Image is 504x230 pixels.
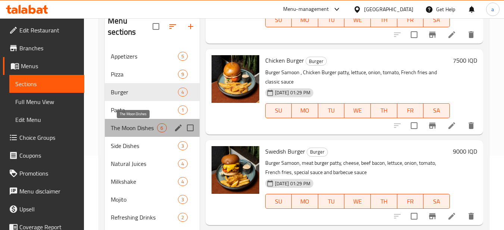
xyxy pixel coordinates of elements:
[347,196,368,207] span: WE
[105,208,199,226] div: Refreshing Drinks2
[3,129,84,146] a: Choice Groups
[178,52,187,61] div: items
[447,212,456,221] a: Edit menu item
[426,196,447,207] span: SA
[105,83,199,101] div: Burger4
[3,182,84,200] a: Menu disclaimer
[19,133,78,142] span: Choice Groups
[406,208,422,224] span: Select to update
[406,27,422,42] span: Select to update
[178,89,187,96] span: 4
[111,177,178,186] div: Milkshake
[426,15,447,25] span: SA
[178,195,187,204] div: items
[397,12,424,27] button: FR
[19,169,78,178] span: Promotions
[178,196,187,203] span: 3
[19,26,78,35] span: Edit Restaurant
[178,141,187,150] div: items
[462,117,480,135] button: delete
[453,146,477,157] h6: 9000 IQD
[423,103,450,118] button: SA
[19,205,78,214] span: Upsell
[371,103,397,118] button: TH
[371,12,397,27] button: TH
[265,55,304,66] span: Chicken Burger
[105,119,199,137] div: The Moon Dishes6edit
[111,195,178,204] span: Mojito
[318,12,345,27] button: TU
[318,103,345,118] button: TU
[269,196,289,207] span: SU
[272,89,313,96] span: [DATE] 01:29 PM
[269,105,289,116] span: SU
[344,103,371,118] button: WE
[400,196,421,207] span: FR
[178,160,187,167] span: 4
[105,65,199,83] div: Pizza9
[321,15,342,25] span: TU
[105,190,199,208] div: Mojito3
[292,194,318,209] button: MO
[321,105,342,116] span: TU
[344,194,371,209] button: WE
[306,57,327,66] div: Burger
[178,142,187,149] span: 3
[283,5,329,14] div: Menu-management
[3,200,84,218] a: Upsell
[111,213,178,222] span: Refreshing Drinks
[295,15,315,25] span: MO
[371,194,397,209] button: TH
[178,178,187,185] span: 4
[105,101,199,119] div: Pasta1
[295,105,315,116] span: MO
[21,62,78,70] span: Menus
[364,5,413,13] div: [GEOGRAPHIC_DATA]
[265,103,292,118] button: SU
[423,207,441,225] button: Branch-specific-item
[15,79,78,88] span: Sections
[148,19,164,34] span: Select all sections
[462,207,480,225] button: delete
[111,105,178,114] span: Pasta
[105,137,199,155] div: Side Dishes3
[19,44,78,53] span: Branches
[15,115,78,124] span: Edit Menu
[111,159,178,168] span: Natural Juices
[423,26,441,44] button: Branch-specific-item
[347,105,368,116] span: WE
[173,122,184,133] button: edit
[400,105,421,116] span: FR
[423,117,441,135] button: Branch-specific-item
[447,30,456,39] a: Edit menu item
[447,121,456,130] a: Edit menu item
[178,213,187,222] div: items
[108,15,152,38] h2: Menu sections
[374,196,394,207] span: TH
[212,55,259,103] img: Chicken Burger
[105,155,199,173] div: Natural Juices4
[157,125,166,132] span: 6
[178,71,187,78] span: 9
[462,26,480,44] button: delete
[347,15,368,25] span: WE
[272,180,313,187] span: [DATE] 01:29 PM
[111,141,178,150] span: Side Dishes
[164,18,182,35] span: Sort sections
[111,123,157,132] span: The Moon Dishes
[105,173,199,190] div: Milkshake4
[9,111,84,129] a: Edit Menu
[397,194,424,209] button: FR
[307,148,328,157] div: Burger
[423,194,450,209] button: SA
[178,159,187,168] div: items
[178,177,187,186] div: items
[265,68,450,86] p: Burger Samoon , Chicken Burger patty, lettuce, onion, tomato, French fries and classic sauce
[426,105,447,116] span: SA
[111,88,178,97] span: Burger
[269,15,289,25] span: SU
